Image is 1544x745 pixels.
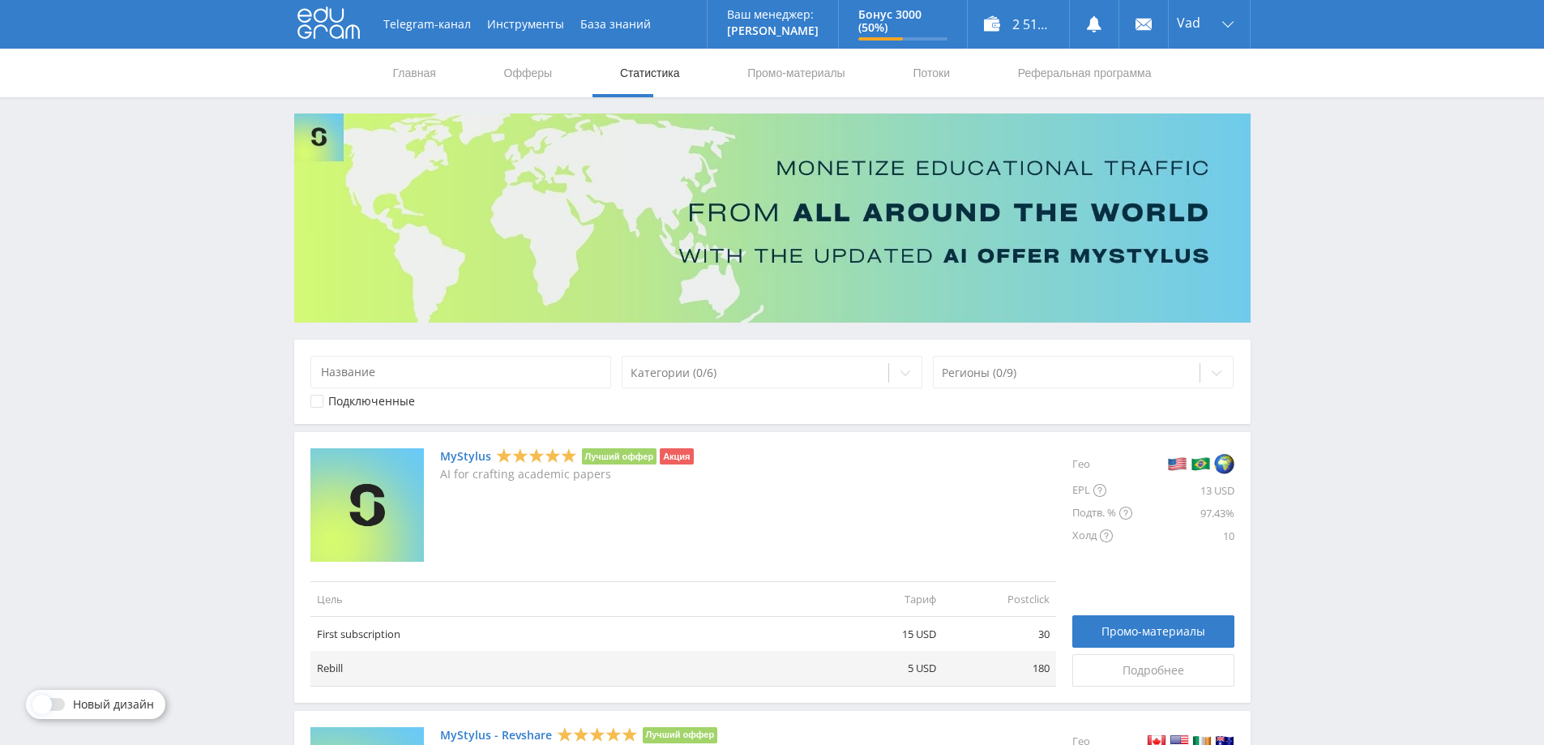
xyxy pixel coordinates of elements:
[328,395,415,408] div: Подключенные
[727,24,819,37] p: [PERSON_NAME]
[1123,664,1184,677] span: Подробнее
[440,468,694,481] p: AI for crafting academic papers
[310,617,829,652] td: First subscription
[746,49,846,97] a: Промо-материалы
[943,651,1056,686] td: 180
[582,448,657,465] li: Лучший оффер
[1072,448,1132,479] div: Гео
[1101,625,1205,638] span: Промо-материалы
[1072,654,1234,687] a: Подробнее
[643,727,718,743] li: Лучший оффер
[1072,615,1234,648] a: Промо-материалы
[1072,479,1132,502] div: EPL
[727,8,819,21] p: Ваш менеджер:
[557,726,638,743] div: 5 Stars
[73,698,154,711] span: Новый дизайн
[294,113,1251,323] img: Banner
[1132,524,1234,547] div: 10
[858,8,947,34] p: Бонус 3000 (50%)
[829,581,943,616] td: Тариф
[503,49,554,97] a: Офферы
[310,356,612,388] input: Название
[1177,16,1200,29] span: Vad
[660,448,693,465] li: Акция
[440,450,491,463] a: MyStylus
[943,581,1056,616] td: Postclick
[1132,479,1234,502] div: 13 USD
[618,49,682,97] a: Статистика
[310,448,424,562] img: MyStylus
[911,49,952,97] a: Потоки
[1016,49,1153,97] a: Реферальная программа
[1072,502,1132,524] div: Подтв. %
[310,581,829,616] td: Цель
[943,617,1056,652] td: 30
[440,729,552,742] a: MyStylus - Revshare
[1132,502,1234,524] div: 97.43%
[310,651,829,686] td: Rebill
[1072,524,1132,547] div: Холд
[829,651,943,686] td: 5 USD
[829,617,943,652] td: 15 USD
[496,447,577,465] div: 5 Stars
[391,49,438,97] a: Главная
